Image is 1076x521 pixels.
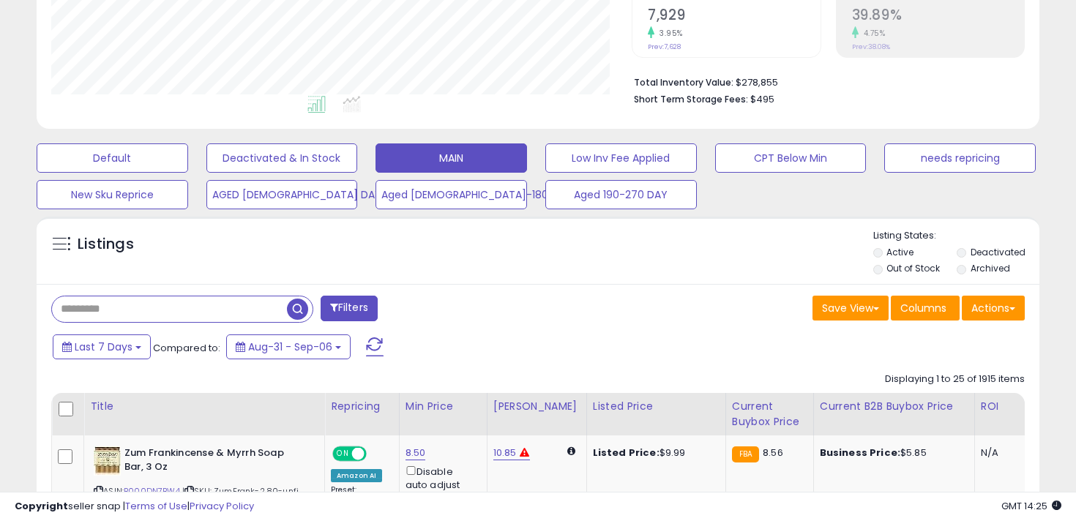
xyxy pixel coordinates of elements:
button: AGED [DEMOGRAPHIC_DATA] DAY [206,180,358,209]
button: Deactivated & In Stock [206,143,358,173]
button: Last 7 Days [53,334,151,359]
div: Listed Price [593,399,720,414]
label: Deactivated [971,246,1025,258]
div: Min Price [406,399,481,414]
b: Business Price: [820,446,900,460]
button: needs repricing [884,143,1036,173]
button: Save View [812,296,889,321]
span: OFF [365,448,388,460]
small: 3.95% [654,28,683,39]
div: $9.99 [593,446,714,460]
button: CPT Below Min [715,143,867,173]
button: Actions [962,296,1025,321]
button: Default [37,143,188,173]
button: Aged [DEMOGRAPHIC_DATA]-180 DAY [376,180,527,209]
b: Zum Frankincense & Myrrh Soap Bar, 3 Oz [124,446,302,477]
div: Title [90,399,318,414]
small: Prev: 38.08% [852,42,890,51]
div: Current B2B Buybox Price [820,399,968,414]
span: Aug-31 - Sep-06 [248,340,332,354]
a: Terms of Use [125,499,187,513]
span: Compared to: [153,341,220,355]
h5: Listings [78,234,134,255]
div: [PERSON_NAME] [493,399,580,414]
span: ON [334,448,352,460]
a: Privacy Policy [190,499,254,513]
div: seller snap | | [15,500,254,514]
button: Columns [891,296,960,321]
span: $495 [750,92,774,106]
div: Amazon AI [331,469,382,482]
button: Filters [321,296,378,321]
div: ROI [981,399,1034,414]
div: Current Buybox Price [732,399,807,430]
img: 51n483coztS._SL40_.jpg [94,446,121,476]
span: 2025-09-14 14:25 GMT [1001,499,1061,513]
span: Last 7 Days [75,340,132,354]
button: MAIN [376,143,527,173]
small: FBA [732,446,759,462]
div: Displaying 1 to 25 of 1915 items [885,372,1025,386]
b: Total Inventory Value: [634,76,733,89]
button: Aug-31 - Sep-06 [226,334,351,359]
b: Short Term Storage Fees: [634,93,748,105]
div: Repricing [331,399,393,414]
label: Active [886,246,914,258]
small: Prev: 7,628 [648,42,681,51]
div: Disable auto adjust min [406,463,476,506]
div: $5.85 [820,446,963,460]
button: New Sku Reprice [37,180,188,209]
label: Archived [971,262,1010,274]
button: Aged 190-270 DAY [545,180,697,209]
span: 8.56 [763,446,783,460]
a: 10.85 [493,446,517,460]
li: $278,855 [634,72,1014,90]
b: Listed Price: [593,446,660,460]
h2: 39.89% [852,7,1024,26]
h2: 7,929 [648,7,820,26]
button: Low Inv Fee Applied [545,143,697,173]
a: 8.50 [406,446,426,460]
p: Listing States: [873,229,1040,243]
small: 4.75% [859,28,886,39]
strong: Copyright [15,499,68,513]
span: Columns [900,301,946,315]
div: N/A [981,446,1029,460]
label: Out of Stock [886,262,940,274]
